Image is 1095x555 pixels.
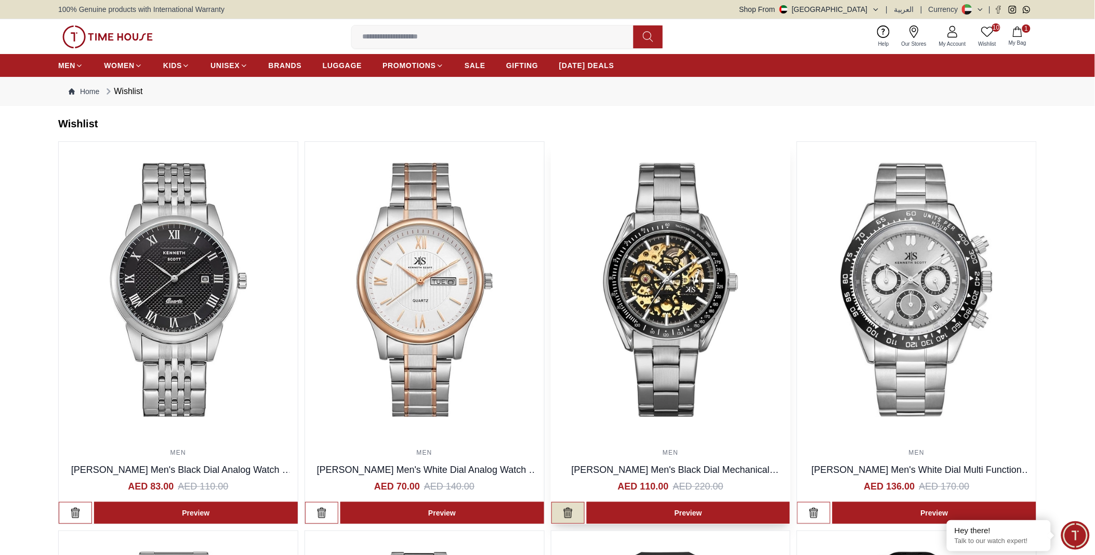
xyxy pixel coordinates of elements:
div: Hey there! [955,525,1043,536]
span: 100% Genuine products with International Warranty [58,4,225,15]
span: AED 170.00 [919,479,970,494]
button: 1My Bag [1002,24,1033,49]
a: Help [872,23,895,50]
a: Our Stores [895,23,933,50]
a: Preview [340,502,544,524]
a: MEN [416,449,432,456]
img: United Arab Emirates [780,5,788,14]
span: UNISEX [210,60,240,71]
span: 10 [992,23,1000,32]
span: BRANDS [269,60,302,71]
button: Shop From[GEOGRAPHIC_DATA] [740,4,880,15]
a: MEN [58,56,83,75]
img: ... [62,25,153,48]
a: SALE [465,56,485,75]
h4: AED 110.00 [618,479,669,494]
span: KIDS [163,60,182,71]
span: PROMOTIONS [382,60,436,71]
span: AED 110.00 [178,479,228,494]
a: Facebook [995,6,1002,14]
span: SALE [465,60,485,71]
img: ... [305,142,544,438]
div: Currency [929,4,962,15]
span: AED 220.00 [673,479,723,494]
span: My Account [935,40,970,48]
span: GIFTING [506,60,538,71]
img: ... [59,142,298,438]
a: Preview [833,502,1036,524]
span: AED 140.00 [424,479,474,494]
span: WOMEN [104,60,135,71]
a: Home [69,86,99,97]
a: PROMOTIONS [382,56,444,75]
h2: Wishlist [58,116,1037,131]
span: | [988,4,991,15]
span: My Bag [1005,39,1031,47]
a: [PERSON_NAME] Men's White Dial Multi Function Watch - K23123-SBSWB [812,465,1032,490]
a: Whatsapp [1023,6,1031,14]
a: Preview [94,502,298,524]
a: MEN [170,449,186,456]
span: Our Stores [898,40,931,48]
a: BRANDS [269,56,302,75]
a: KIDS [163,56,190,75]
nav: Breadcrumb [58,77,1037,106]
h4: AED 136.00 [864,479,915,494]
h4: AED 70.00 [374,479,420,494]
span: | [920,4,922,15]
span: LUGGAGE [323,60,362,71]
img: ... [797,142,1036,438]
a: GIFTING [506,56,538,75]
span: Wishlist [974,40,1000,48]
div: Chat Widget [1061,521,1090,550]
span: | [886,4,888,15]
a: [DATE] DEALS [559,56,614,75]
div: Wishlist [103,85,142,98]
a: Instagram [1009,6,1017,14]
img: ... [551,142,790,438]
span: Help [874,40,893,48]
a: WOMEN [104,56,142,75]
span: 1 [1022,24,1031,33]
h4: AED 83.00 [128,479,174,494]
button: العربية [894,4,914,15]
a: 10Wishlist [972,23,1002,50]
a: UNISEX [210,56,247,75]
a: MEN [663,449,678,456]
a: [PERSON_NAME] Men's Black Dial Analog Watch - K23030-SBSB [71,465,292,490]
a: [PERSON_NAME] Men's White Dial Analog Watch - K23029-KBKW [317,465,538,490]
span: MEN [58,60,75,71]
a: LUGGAGE [323,56,362,75]
p: Talk to our watch expert! [955,537,1043,546]
a: MEN [909,449,925,456]
a: [PERSON_NAME] Men's Black Dial Mechanical Watch - K22312-SBSB [572,465,780,490]
span: [DATE] DEALS [559,60,614,71]
a: Preview [587,502,790,524]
